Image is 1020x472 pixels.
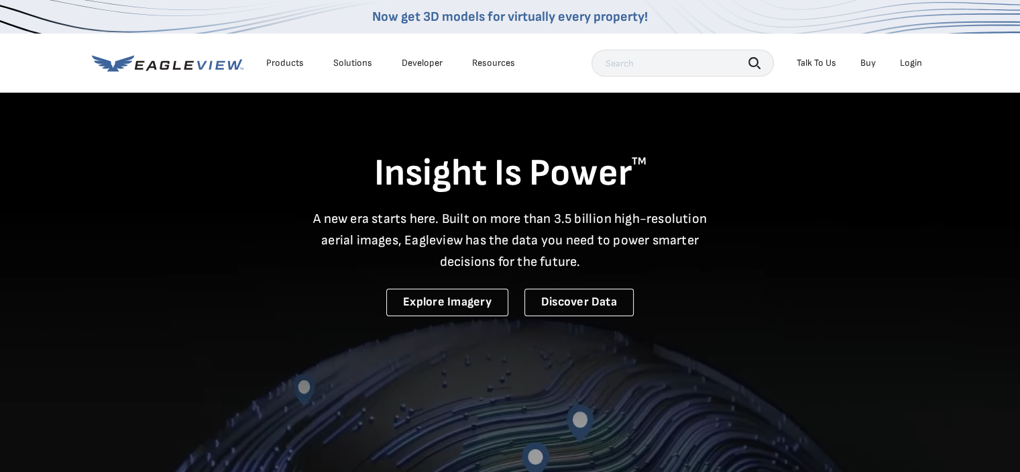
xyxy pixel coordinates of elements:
[860,57,876,69] a: Buy
[472,57,515,69] div: Resources
[797,57,836,69] div: Talk To Us
[266,57,304,69] div: Products
[333,57,372,69] div: Solutions
[900,57,922,69] div: Login
[632,155,646,168] sup: TM
[372,9,648,25] a: Now get 3D models for virtually every property!
[402,57,443,69] a: Developer
[92,150,929,197] h1: Insight Is Power
[386,289,508,316] a: Explore Imagery
[524,289,634,316] a: Discover Data
[591,50,774,77] input: Search
[305,208,716,273] p: A new era starts here. Built on more than 3.5 billion high-resolution aerial images, Eagleview ha...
